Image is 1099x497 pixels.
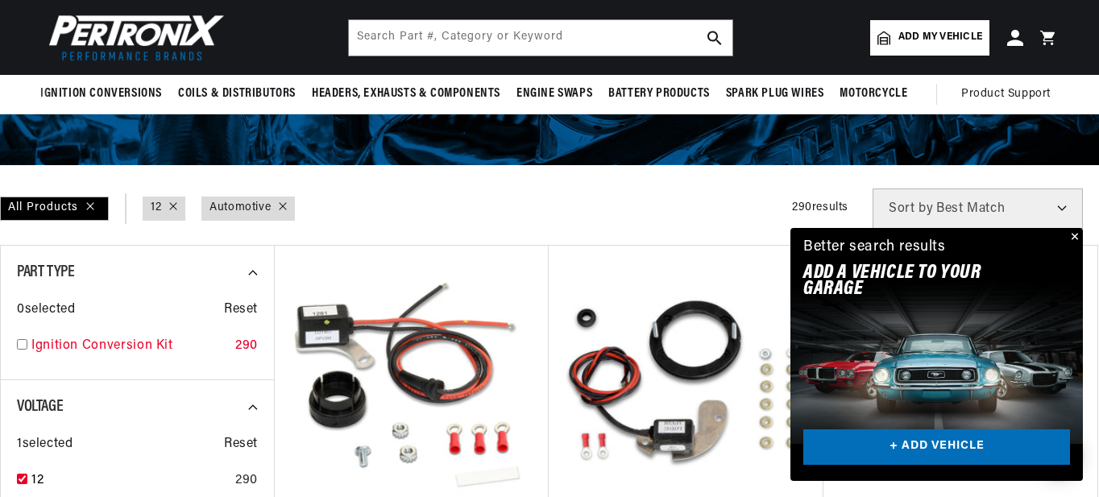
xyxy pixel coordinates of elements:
img: Pertronix [40,10,226,65]
span: Engine Swaps [516,85,592,102]
div: 290 [235,336,258,357]
span: Reset [224,434,258,455]
span: Part Type [17,264,74,280]
a: Ignition Conversion Kit [31,336,229,357]
span: Coils & Distributors [178,85,296,102]
span: Ignition Conversions [40,85,162,102]
summary: Spark Plug Wires [718,75,832,113]
div: Better search results [803,236,946,259]
a: Automotive [209,199,271,217]
span: 0 selected [17,300,75,321]
span: Battery Products [608,85,710,102]
span: Spark Plug Wires [726,85,824,102]
span: Headers, Exhausts & Components [312,85,500,102]
span: Voltage [17,399,63,415]
a: 12 [31,470,229,491]
summary: Product Support [961,75,1059,114]
select: Sort by [873,188,1083,229]
summary: Motorcycle [832,75,915,113]
a: Add my vehicle [870,20,989,56]
button: Close [1064,228,1083,247]
h2: Add A VEHICLE to your garage [803,265,1030,298]
a: 12 [151,199,161,217]
span: 1 selected [17,434,73,455]
span: Product Support [961,85,1051,103]
summary: Ignition Conversions [40,75,170,113]
span: Reset [224,300,258,321]
summary: Headers, Exhausts & Components [304,75,508,113]
summary: Coils & Distributors [170,75,304,113]
div: 290 [235,470,258,491]
span: Add my vehicle [898,30,982,45]
span: Sort by [889,202,933,215]
summary: Battery Products [600,75,718,113]
summary: Engine Swaps [508,75,600,113]
input: Search Part #, Category or Keyword [349,20,732,56]
a: + ADD VEHICLE [803,429,1070,466]
span: 290 results [792,201,848,213]
button: search button [697,20,732,56]
span: Motorcycle [840,85,907,102]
